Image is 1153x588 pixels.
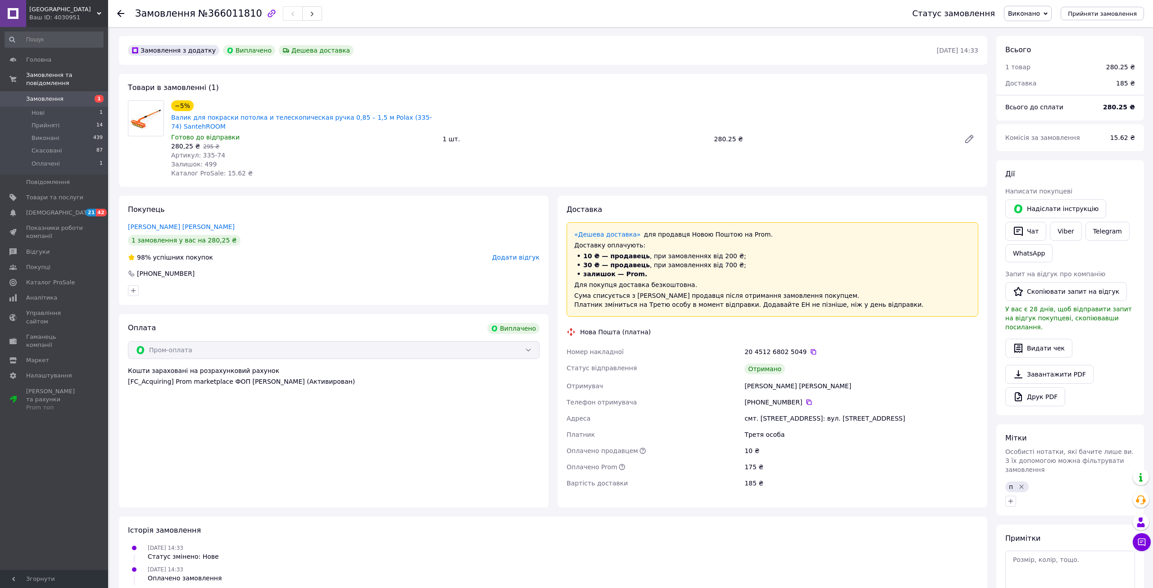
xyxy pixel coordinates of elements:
[1005,199,1106,218] button: Надіслати інструкцію
[128,223,235,230] a: [PERSON_NAME] [PERSON_NAME]
[574,231,640,238] a: «Дешева доставка»
[574,251,971,260] li: , при замовленнях від 200 ₴;
[567,205,602,214] span: Доставка
[439,133,711,145] div: 1 шт.
[567,364,637,372] span: Статус відправлення
[26,294,57,302] span: Аналітика
[128,235,241,246] div: 1 замовлення у вас на 280,25 ₴
[1005,244,1053,262] a: WhatsApp
[1005,448,1134,473] span: Особисті нотатки, які бачите лише ви. З їх допомогою можна фільтрувати замовлення
[1005,282,1127,301] button: Скопіювати запит на відгук
[567,348,624,355] span: Номер накладної
[26,372,72,380] span: Налаштування
[1008,10,1040,17] span: Виконано
[1018,483,1025,490] svg: Видалити мітку
[710,133,957,145] div: 280.25 ₴
[937,47,978,54] time: [DATE] 14:33
[743,475,980,491] div: 185 ₴
[1005,222,1046,241] button: Чат
[29,5,97,13] span: SANTEH ROOM
[578,328,653,337] div: Нова Пошта (платна)
[171,170,253,177] span: Каталог ProSale: 15.62 ₴
[1005,270,1105,278] span: Запит на відгук про компанію
[100,109,103,117] span: 1
[1005,188,1072,195] span: Написати покупцеві
[583,252,650,260] span: 10 ₴ — продавець
[743,443,980,459] div: 10 ₴
[32,121,59,130] span: Прийняті
[148,552,219,561] div: Статус змінено: Нове
[5,31,104,48] input: Пошук
[32,134,59,142] span: Виконані
[136,269,195,278] div: [PHONE_NUMBER]
[574,280,971,289] div: Для покупця доставка безкоштовна.
[26,309,83,325] span: Управління сайтом
[223,45,275,56] div: Виплачено
[1133,533,1151,551] button: Чат з покупцем
[574,230,971,239] div: для продавця Новою Поштою на Prom.
[1005,45,1031,54] span: Всього
[171,161,217,168] span: Залишок: 499
[148,574,222,583] div: Оплачено замовлення
[26,209,93,217] span: [DEMOGRAPHIC_DATA]
[171,143,200,150] span: 280,25 ₴
[492,254,540,261] span: Додати відгук
[100,160,103,168] span: 1
[567,415,590,422] span: Адреса
[128,45,219,56] div: Замовлення з додатку
[26,178,70,186] span: Повідомлення
[137,254,151,261] span: 98%
[128,323,156,332] span: Оплата
[26,193,83,202] span: Товари та послуги
[487,323,540,334] div: Виплачено
[567,399,637,406] span: Телефон отримувача
[1005,534,1040,543] span: Примітки
[26,263,50,271] span: Покупці
[96,147,103,155] span: 87
[128,83,219,92] span: Товари в замовленні (1)
[128,205,165,214] span: Покупець
[26,56,51,64] span: Головна
[171,100,194,111] div: −5%
[567,463,617,471] span: Оплачено Prom
[567,431,595,438] span: Платник
[117,9,124,18] div: Повернутися назад
[26,333,83,349] span: Гаманець компанії
[1050,222,1081,241] a: Viber
[744,398,978,407] div: [PHONE_NUMBER]
[203,144,219,150] span: 295 ₴
[128,103,163,133] img: Валик для покраски потолка и телескопическая ручка 0,85 – 1,5 м Polax (335-74) SantehROOM
[96,209,106,216] span: 42
[26,71,108,87] span: Замовлення та повідомлення
[279,45,354,56] div: Дешева доставка
[912,9,995,18] div: Статус замовлення
[574,241,971,250] div: Доставку оплачують:
[574,291,971,309] div: Сума списується з [PERSON_NAME] продавця після отримання замовлення покупцем. Платник зміниться н...
[26,387,83,412] span: [PERSON_NAME] та рахунки
[128,366,540,386] div: Кошти зараховані на розрахунковий рахунок
[744,347,978,356] div: 20 4512 6802 5049
[743,410,980,426] div: смт. [STREET_ADDRESS]: вул. [STREET_ADDRESS]
[1005,339,1072,358] button: Видати чек
[26,404,83,412] div: Prom топ
[96,121,103,130] span: 14
[1005,63,1030,71] span: 1 товар
[744,364,785,374] div: Отримано
[86,209,96,216] span: 21
[26,356,49,364] span: Маркет
[1106,63,1135,72] div: 280.25 ₴
[583,270,647,278] span: залишок — Prom.
[574,260,971,269] li: , при замовленнях від 700 ₴;
[1009,483,1013,490] span: п
[171,152,225,159] span: Артикул: 335-74
[1005,365,1094,384] a: Завантажити PDF
[26,278,75,287] span: Каталог ProSale
[1005,134,1080,141] span: Комісія за замовлення
[32,109,45,117] span: Нові
[1061,7,1144,20] button: Прийняти замовлення
[26,248,50,256] span: Відгуки
[1005,434,1027,442] span: Мітки
[128,526,201,534] span: Історія замовлення
[743,378,980,394] div: [PERSON_NAME] [PERSON_NAME]
[1085,222,1130,241] a: Telegram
